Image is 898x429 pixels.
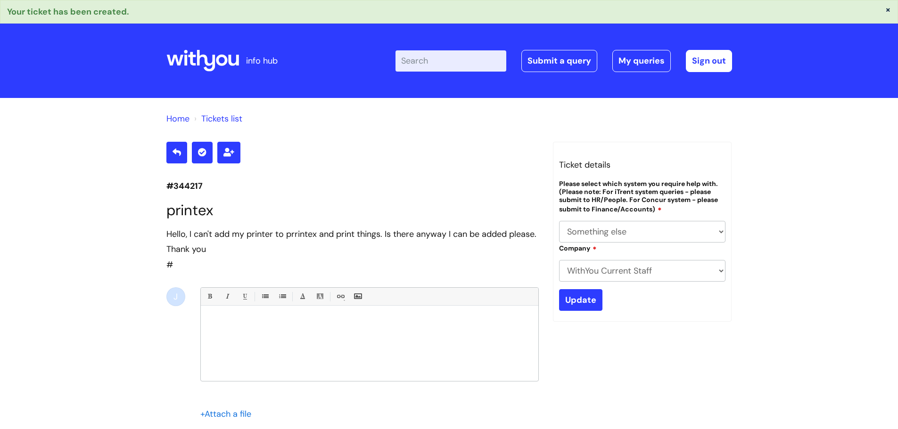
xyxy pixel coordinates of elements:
[297,291,308,302] a: Font Color
[166,202,539,219] h1: printex
[166,287,185,306] div: J
[395,50,506,71] input: Search
[166,113,189,124] a: Home
[559,157,726,172] h3: Ticket details
[166,227,539,257] div: Hello, I can't add my printer to prrintex and print things. Is there anyway I can be added please...
[166,178,539,194] p: #344217
[200,406,257,421] div: Attach a file
[559,243,597,252] label: Company
[612,50,671,72] a: My queries
[276,291,288,302] a: 1. Ordered List (Ctrl-Shift-8)
[166,227,539,272] div: #
[352,291,363,302] a: Insert Image...
[239,291,250,302] a: Underline(Ctrl-U)
[885,5,891,14] button: ×
[192,111,242,126] li: Tickets list
[559,180,726,213] label: Please select which system you require help with. (Please note: For iTrent system queries - pleas...
[334,291,346,302] a: Link
[201,113,242,124] a: Tickets list
[246,53,278,68] p: info hub
[259,291,271,302] a: • Unordered List (Ctrl-Shift-7)
[204,291,215,302] a: Bold (Ctrl-B)
[559,289,602,311] input: Update
[521,50,597,72] a: Submit a query
[395,50,732,72] div: | -
[686,50,732,72] a: Sign out
[166,111,189,126] li: Solution home
[314,291,326,302] a: Back Color
[221,291,233,302] a: Italic (Ctrl-I)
